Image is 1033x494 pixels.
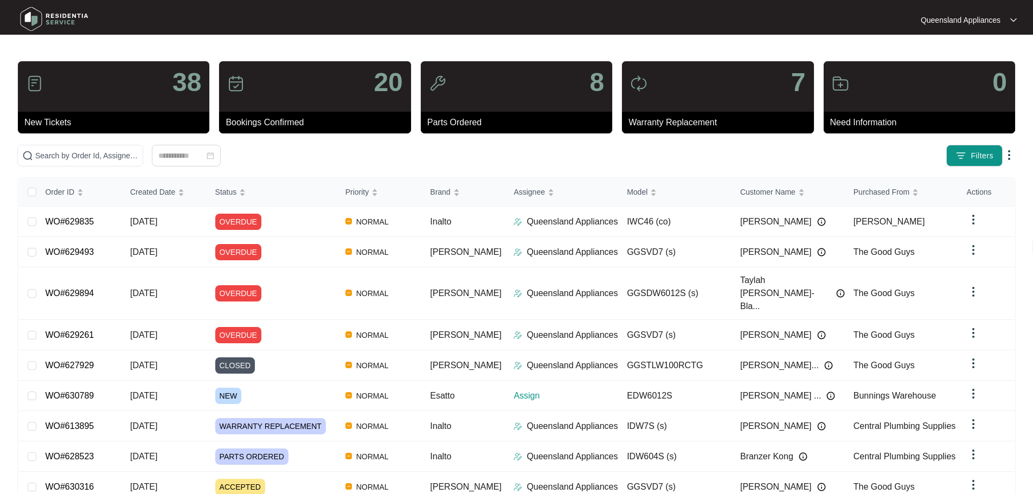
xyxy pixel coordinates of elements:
[215,186,237,198] span: Status
[345,186,369,198] span: Priority
[817,422,826,431] img: Info icon
[45,330,94,339] a: WO#629261
[172,69,201,95] p: 38
[740,450,793,463] span: Branzer Kong
[740,274,831,313] span: Taylah [PERSON_NAME]-Bla...
[345,248,352,255] img: Vercel Logo
[732,178,845,207] th: Customer Name
[514,289,522,298] img: Assigner Icon
[854,391,936,400] span: Bunnings Warehouse
[430,482,502,491] span: [PERSON_NAME]
[215,388,242,404] span: NEW
[514,248,522,256] img: Assigner Icon
[618,207,732,237] td: IWC46 (co)
[740,480,812,493] span: [PERSON_NAME]
[630,75,647,92] img: icon
[345,331,352,338] img: Vercel Logo
[955,150,966,161] img: filter icon
[226,116,410,129] p: Bookings Confirmed
[430,391,454,400] span: Esatto
[992,69,1007,95] p: 0
[26,75,43,92] img: icon
[832,75,849,92] img: icon
[215,285,261,301] span: OVERDUE
[854,330,915,339] span: The Good Guys
[854,361,915,370] span: The Good Guys
[589,69,604,95] p: 8
[967,326,980,339] img: dropdown arrow
[427,116,612,129] p: Parts Ordered
[967,448,980,461] img: dropdown arrow
[130,330,157,339] span: [DATE]
[921,15,1000,25] p: Queensland Appliances
[352,329,393,342] span: NORMAL
[45,391,94,400] a: WO#630789
[791,69,806,95] p: 7
[130,421,157,431] span: [DATE]
[215,418,326,434] span: WARRANTY REPLACEMENT
[430,247,502,256] span: [PERSON_NAME]
[421,178,505,207] th: Brand
[345,422,352,429] img: Vercel Logo
[628,116,813,129] p: Warranty Replacement
[505,178,618,207] th: Assignee
[130,361,157,370] span: [DATE]
[1003,149,1016,162] img: dropdown arrow
[430,452,451,461] span: Inalto
[527,359,618,372] p: Queensland Appliances
[45,247,94,256] a: WO#629493
[45,186,74,198] span: Order ID
[45,421,94,431] a: WO#613895
[967,285,980,298] img: dropdown arrow
[618,350,732,381] td: GGSTLW100RCTG
[45,361,94,370] a: WO#627929
[430,217,451,226] span: Inalto
[854,482,915,491] span: The Good Guys
[817,331,826,339] img: Info icon
[799,452,807,461] img: Info icon
[527,480,618,493] p: Queensland Appliances
[24,116,209,129] p: New Tickets
[514,422,522,431] img: Assigner Icon
[514,331,522,339] img: Assigner Icon
[967,418,980,431] img: dropdown arrow
[22,150,33,161] img: search-icon
[430,186,450,198] span: Brand
[215,357,255,374] span: CLOSED
[352,287,393,300] span: NORMAL
[740,215,812,228] span: [PERSON_NAME]
[130,217,157,226] span: [DATE]
[817,248,826,256] img: Info icon
[352,359,393,372] span: NORMAL
[527,329,618,342] p: Queensland Appliances
[345,290,352,296] img: Vercel Logo
[845,178,958,207] th: Purchased From
[817,217,826,226] img: Info icon
[345,392,352,399] img: Vercel Logo
[1010,17,1017,23] img: dropdown arrow
[627,186,647,198] span: Model
[430,361,502,370] span: [PERSON_NAME]
[215,214,261,230] span: OVERDUE
[130,482,157,491] span: [DATE]
[514,186,545,198] span: Assignee
[854,421,956,431] span: Central Plumbing Supplies
[130,288,157,298] span: [DATE]
[345,483,352,490] img: Vercel Logo
[45,452,94,461] a: WO#628523
[740,389,821,402] span: [PERSON_NAME] ...
[352,215,393,228] span: NORMAL
[967,387,980,400] img: dropdown arrow
[215,448,288,465] span: PARTS ORDERED
[824,361,833,370] img: Info icon
[830,116,1015,129] p: Need Information
[854,452,956,461] span: Central Plumbing Supplies
[345,218,352,224] img: Vercel Logo
[740,329,812,342] span: [PERSON_NAME]
[514,389,618,402] p: Assign
[740,186,795,198] span: Customer Name
[967,243,980,256] img: dropdown arrow
[352,420,393,433] span: NORMAL
[45,482,94,491] a: WO#630316
[16,3,92,35] img: residentia service logo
